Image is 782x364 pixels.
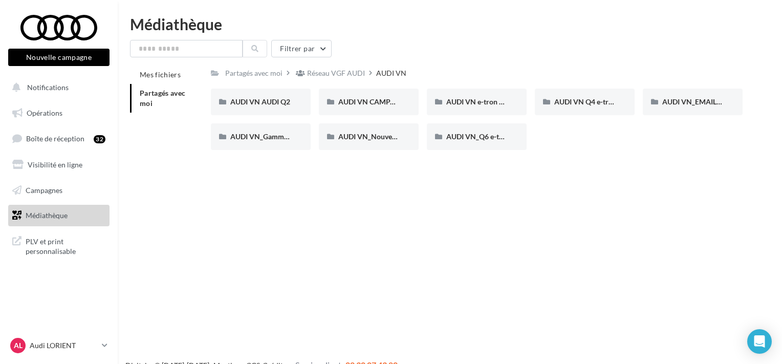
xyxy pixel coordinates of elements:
[26,234,105,256] span: PLV et print personnalisable
[130,16,770,32] div: Médiathèque
[27,83,69,92] span: Notifications
[6,180,112,201] a: Campagnes
[662,97,770,106] span: AUDI VN_EMAILS COMMANDES
[28,160,82,169] span: Visibilité en ligne
[26,211,68,220] span: Médiathèque
[6,127,112,149] a: Boîte de réception32
[6,230,112,261] a: PLV et print personnalisable
[94,135,105,143] div: 32
[338,97,499,106] span: AUDI VN CAMPAGNE HYBRIDE RECHARGEABLE
[8,49,110,66] button: Nouvelle campagne
[26,134,84,143] span: Boîte de réception
[6,102,112,124] a: Opérations
[225,68,283,78] div: Partagés avec moi
[376,68,406,78] div: AUDI VN
[140,89,186,108] span: Partagés avec moi
[554,97,649,106] span: AUDI VN Q4 e-tron sans offre
[446,97,508,106] span: AUDI VN e-tron GT
[30,340,98,351] p: Audi LORIENT
[747,329,772,354] div: Open Intercom Messenger
[6,205,112,226] a: Médiathèque
[307,68,365,78] div: Réseau VGF AUDI
[6,154,112,176] a: Visibilité en ligne
[338,132,432,141] span: AUDI VN_Nouvelle A6 e-tron
[14,340,23,351] span: AL
[26,185,62,194] span: Campagnes
[27,109,62,117] span: Opérations
[230,97,290,106] span: AUDI VN AUDI Q2
[230,132,320,141] span: AUDI VN_Gamme Q8 e-tron
[6,77,107,98] button: Notifications
[271,40,332,57] button: Filtrer par
[446,132,510,141] span: AUDI VN_Q6 e-tron
[8,336,110,355] a: AL Audi LORIENT
[140,70,181,79] span: Mes fichiers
